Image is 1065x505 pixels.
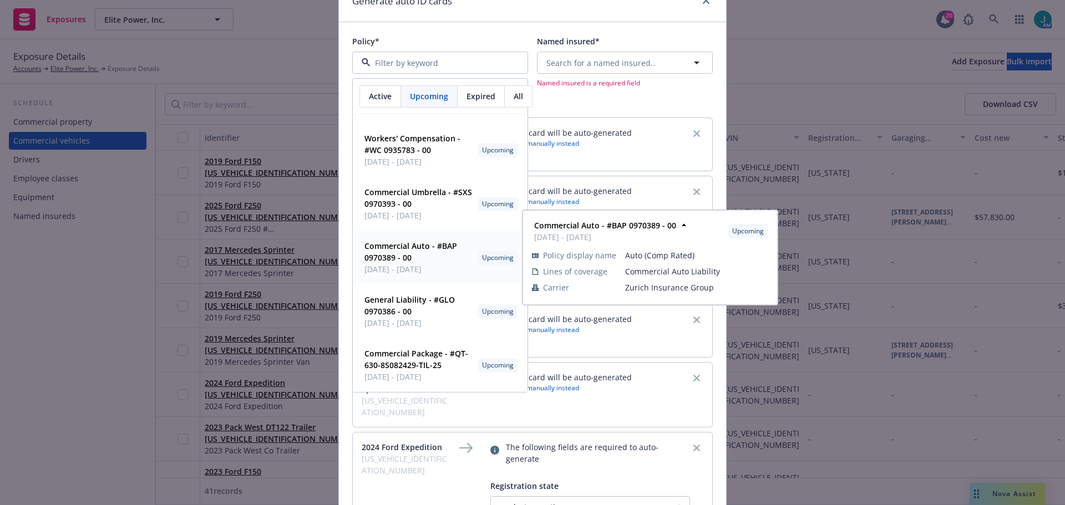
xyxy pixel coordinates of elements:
[537,78,713,88] span: Named insured is a required field
[364,371,473,382] span: [DATE] - [DATE]
[362,441,450,453] span: 2024 Ford Expedition
[625,282,768,293] span: Zurich Insurance Group
[369,90,392,102] span: Active
[732,226,764,236] span: Upcoming
[625,266,768,277] span: Commercial Auto Liability
[352,36,379,47] span: Policy*
[690,185,703,198] a: remove
[543,282,569,293] span: Carrier
[503,127,632,139] span: The ID card will be auto-generated
[364,317,473,329] span: [DATE] - [DATE]
[503,139,632,148] span: Upload manually instead
[364,187,472,209] strong: Commercial Umbrella - #SXS 0970393 - 00
[546,57,655,69] span: Search for a named insured..
[364,210,473,221] span: [DATE] - [DATE]
[537,36,600,47] span: Named insured*
[534,231,676,243] span: [DATE] - [DATE]
[543,266,607,277] span: Lines of coverage
[362,453,450,476] span: [US_VEHICLE_IDENTIFICATION_NUMBER]
[690,441,703,455] a: remove
[506,441,690,465] span: The following fields are required to auto-generate
[503,325,632,334] span: Upload manually instead
[690,313,703,327] a: remove
[364,241,457,263] strong: Commercial Auto - #BAP 0970389 - 00
[503,185,632,197] span: The ID card will be auto-generated
[482,360,514,370] span: Upcoming
[371,57,505,69] input: Filter by keyword
[364,348,468,370] strong: Commercial Package - #QT-630-8S082429-TIL-25
[690,371,703,385] a: remove
[362,395,450,418] span: [US_VEHICLE_IDENTIFICATION_NUMBER]
[482,145,514,155] span: Upcoming
[364,294,455,317] strong: General Liability - #GLO 0970386 - 00
[503,197,632,206] span: Upload manually instead
[543,249,616,261] span: Policy display name
[482,307,514,317] span: Upcoming
[364,156,473,167] span: [DATE] - [DATE]
[364,133,460,155] strong: Workers' Compensation - #WC 0935783 - 00
[364,263,473,275] span: [DATE] - [DATE]
[514,90,523,102] span: All
[503,383,632,392] span: Upload manually instead
[466,90,495,102] span: Expired
[534,220,676,231] strong: Commercial Auto - #BAP 0970389 - 00
[503,371,632,383] span: The ID card will be auto-generated
[482,253,514,263] span: Upcoming
[537,52,713,74] button: Search for a named insured..
[482,199,514,209] span: Upcoming
[490,481,559,491] span: Registration state
[503,313,632,325] span: The ID card will be auto-generated
[410,90,448,102] span: Upcoming
[690,127,703,140] a: remove
[625,249,768,261] span: Auto (Comp Rated)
